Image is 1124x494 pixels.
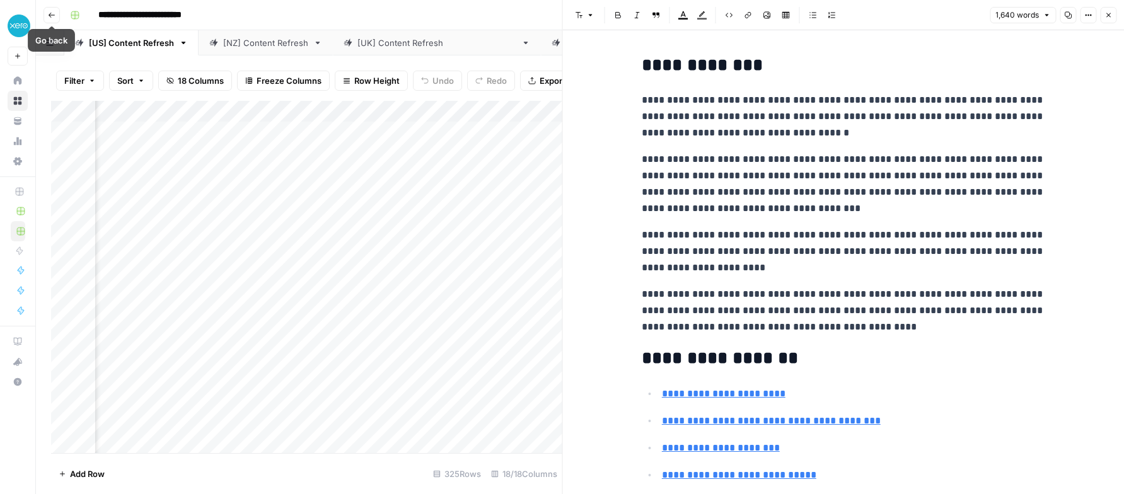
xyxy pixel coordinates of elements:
[8,372,28,392] button: Help + Support
[199,30,333,55] a: [NZ] Content Refresh
[487,74,507,87] span: Redo
[237,71,330,91] button: Freeze Columns
[8,10,28,42] button: Workspace: XeroOps
[995,9,1039,21] span: 1,640 words
[89,37,174,49] div: [US] Content Refresh
[8,14,30,37] img: XeroOps Logo
[158,71,232,91] button: 18 Columns
[467,71,515,91] button: Redo
[64,30,199,55] a: [US] Content Refresh
[8,352,27,371] div: What's new?
[8,71,28,91] a: Home
[8,331,28,352] a: AirOps Academy
[990,7,1056,23] button: 1,640 words
[8,352,28,372] button: What's new?
[109,71,153,91] button: Sort
[357,37,516,49] div: [[GEOGRAPHIC_DATA]] Content Refresh
[223,37,308,49] div: [NZ] Content Refresh
[56,71,104,91] button: Filter
[486,464,562,484] div: 18/18 Columns
[541,30,676,55] a: [CA] Content Refresh
[70,468,105,480] span: Add Row
[51,464,112,484] button: Add Row
[64,74,84,87] span: Filter
[8,151,28,171] a: Settings
[520,71,593,91] button: Export CSV
[333,30,541,55] a: [[GEOGRAPHIC_DATA]] Content Refresh
[354,74,400,87] span: Row Height
[8,111,28,131] a: Your Data
[8,91,28,111] a: Browse
[432,74,454,87] span: Undo
[428,464,486,484] div: 325 Rows
[335,71,408,91] button: Row Height
[178,74,224,87] span: 18 Columns
[540,74,584,87] span: Export CSV
[413,71,462,91] button: Undo
[117,74,134,87] span: Sort
[257,74,322,87] span: Freeze Columns
[8,131,28,151] a: Usage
